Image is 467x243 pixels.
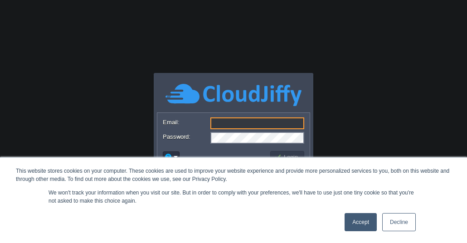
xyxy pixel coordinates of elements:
label: Password: [163,132,209,141]
p: We won't track your information when you visit our site. But in order to comply with your prefere... [49,189,418,205]
img: CloudJiffy [165,83,302,107]
button: Login [274,153,301,161]
label: Email: [163,117,209,127]
a: Decline [382,213,416,231]
a: Accept [345,213,377,231]
div: This website stores cookies on your computer. These cookies are used to improve your website expe... [16,167,451,183]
